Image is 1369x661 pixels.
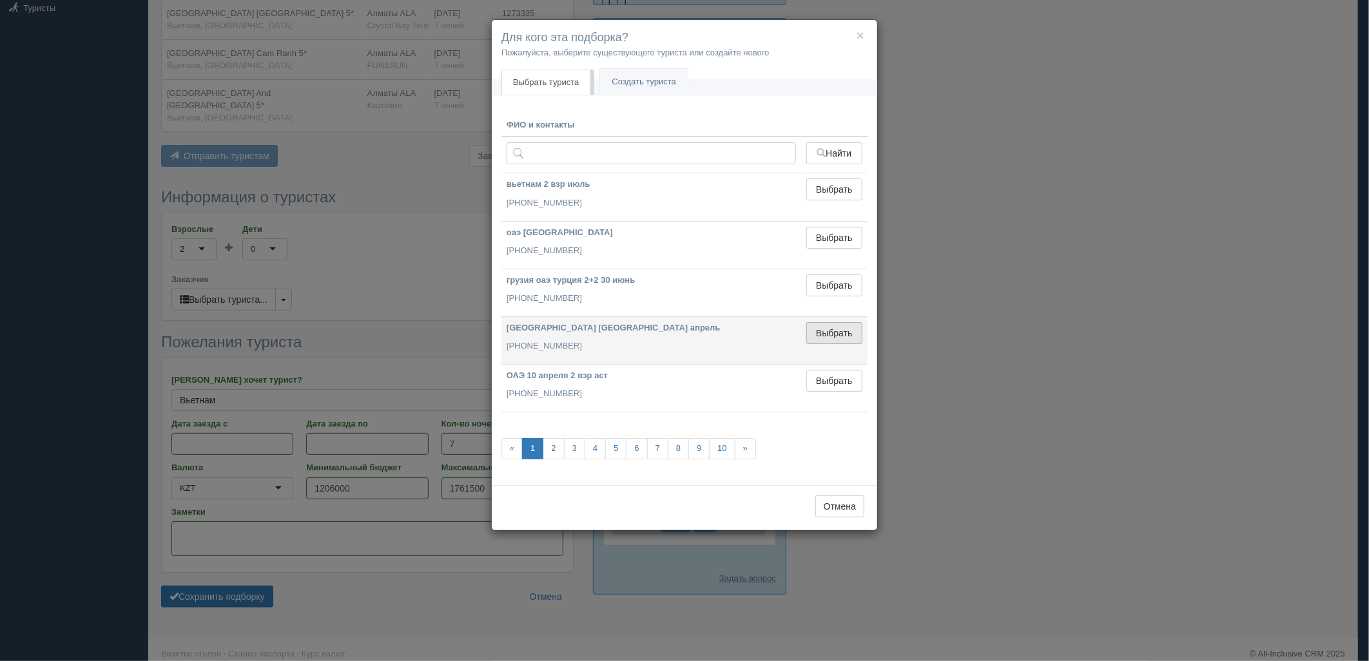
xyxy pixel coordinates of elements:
a: 6 [626,438,647,459]
p: [PHONE_NUMBER] [507,340,796,352]
a: » [735,438,756,459]
b: вьетнам 2 взр июль [507,179,590,189]
a: Создать туриста [600,69,688,95]
a: 5 [605,438,626,459]
a: 7 [647,438,668,459]
p: [PHONE_NUMBER] [507,292,796,305]
p: [PHONE_NUMBER] [507,197,796,209]
p: [PHONE_NUMBER] [507,245,796,257]
a: 4 [585,438,606,459]
button: Выбрать [806,178,862,200]
button: × [857,28,864,42]
b: ОАЭ 10 апреля 2 взр аст [507,370,608,380]
button: Выбрать [806,322,862,344]
p: [PHONE_NUMBER] [507,388,796,400]
button: Выбрать [806,370,862,392]
a: 2 [543,438,564,459]
a: Выбрать туриста [501,70,590,95]
span: « [501,438,523,459]
button: Найти [806,142,862,164]
a: 8 [668,438,689,459]
b: [GEOGRAPHIC_DATA] [GEOGRAPHIC_DATA] апрель [507,323,721,332]
a: 3 [564,438,585,459]
b: грузия оаэ турция 2+2 30 июнь [507,275,635,285]
th: ФИО и контакты [501,114,801,137]
a: 9 [688,438,710,459]
b: оаэ [GEOGRAPHIC_DATA] [507,227,613,237]
p: Пожалуйста, выберите существующего туриста или создайте нового [501,46,868,59]
button: Выбрать [806,227,862,249]
input: Поиск по ФИО, паспорту или контактам [507,142,796,164]
a: 1 [522,438,543,459]
button: Выбрать [806,274,862,296]
button: Отмена [815,495,864,517]
h4: Для кого эта подборка? [501,30,868,46]
a: 10 [709,438,735,459]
